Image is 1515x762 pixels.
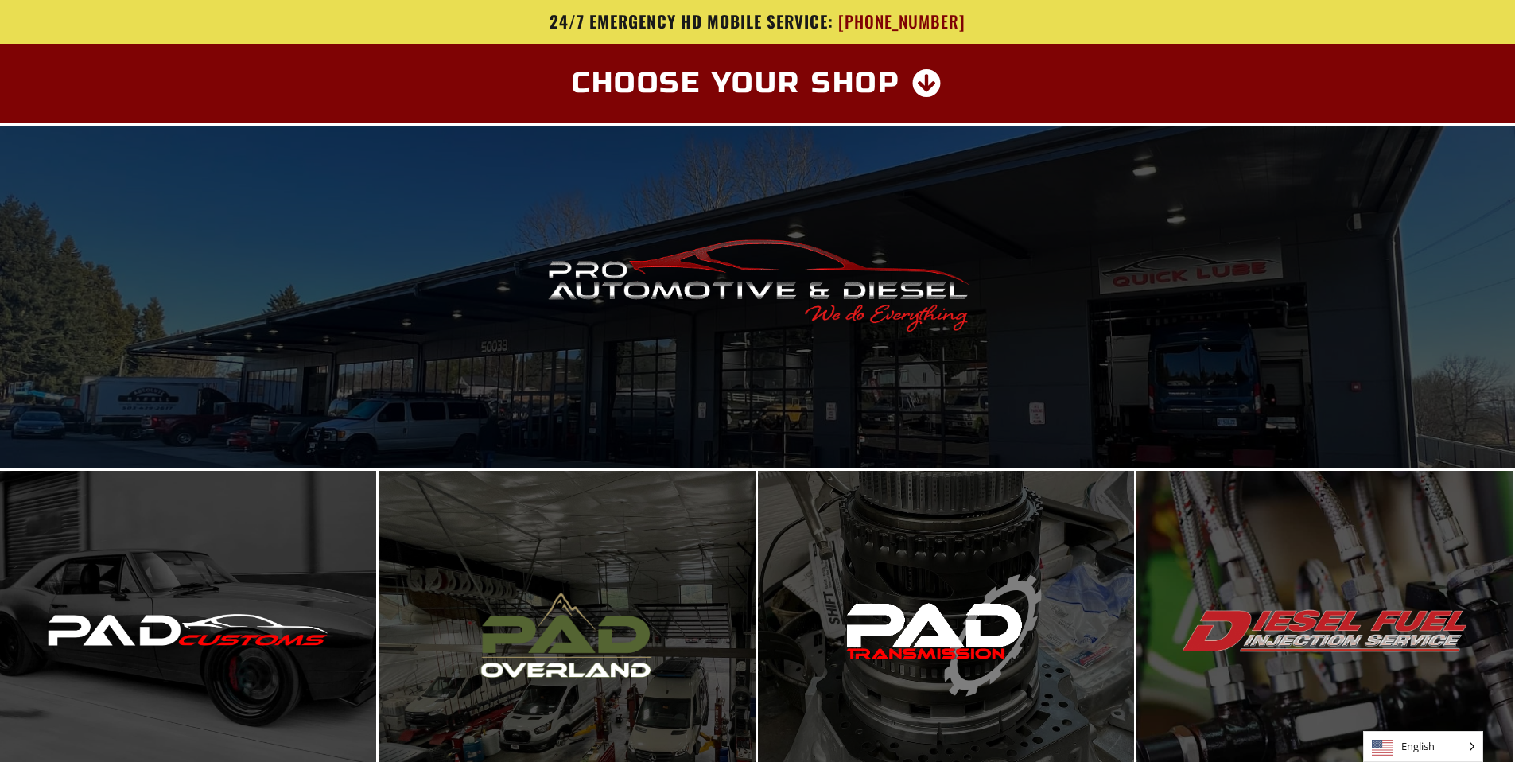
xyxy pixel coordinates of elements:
a: 24/7 Emergency HD Mobile Service: [PHONE_NUMBER] [293,12,1223,32]
span: English [1364,732,1482,761]
span: 24/7 Emergency HD Mobile Service: [550,9,833,33]
span: [PHONE_NUMBER] [838,12,965,32]
a: Choose Your Shop [553,60,962,107]
aside: Language selected: English [1363,731,1483,762]
span: Choose Your Shop [572,69,900,98]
